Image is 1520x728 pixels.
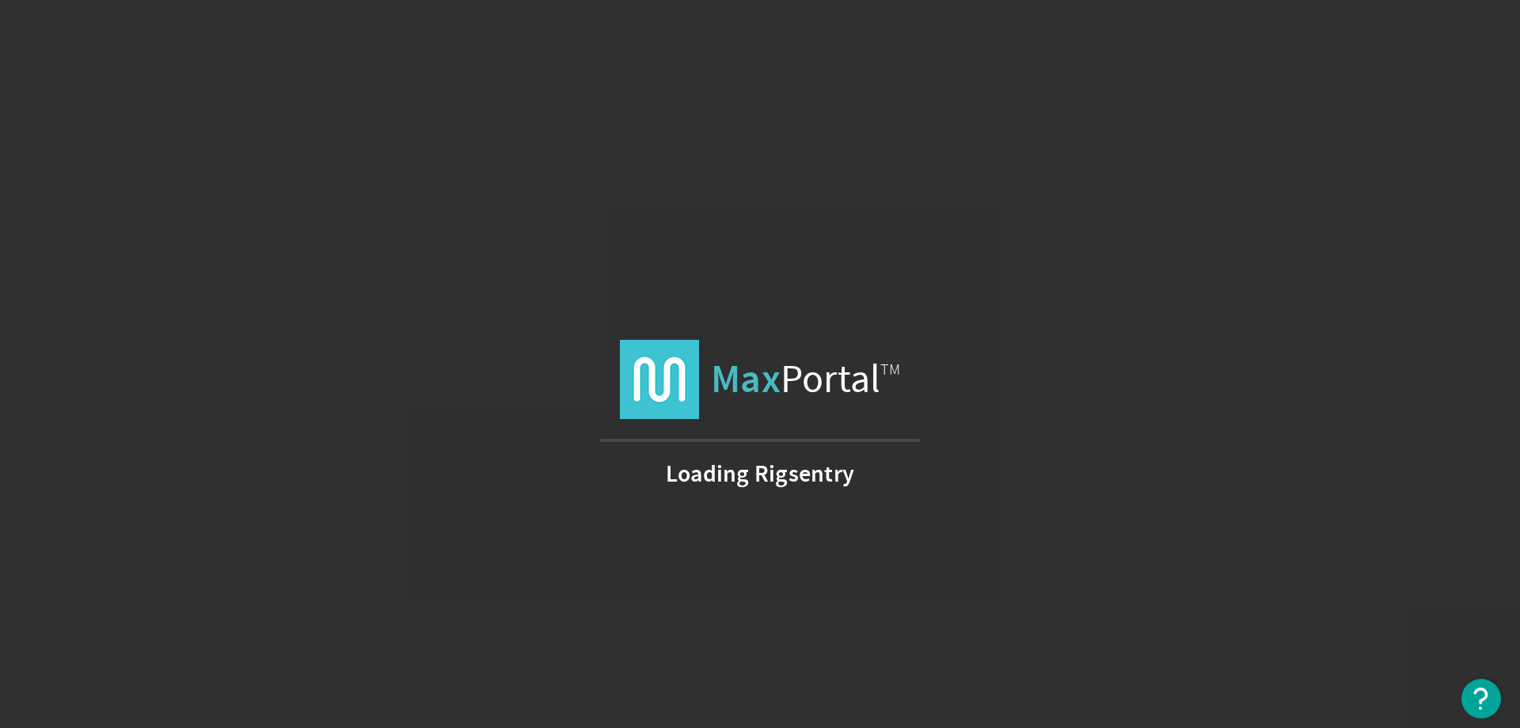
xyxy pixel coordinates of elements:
[666,466,854,482] strong: Loading Rigsentry
[880,360,900,379] span: TM
[711,340,900,419] span: Portal
[711,353,781,405] strong: Max
[620,340,699,419] img: logo
[1461,679,1501,718] button: Open Resource Center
